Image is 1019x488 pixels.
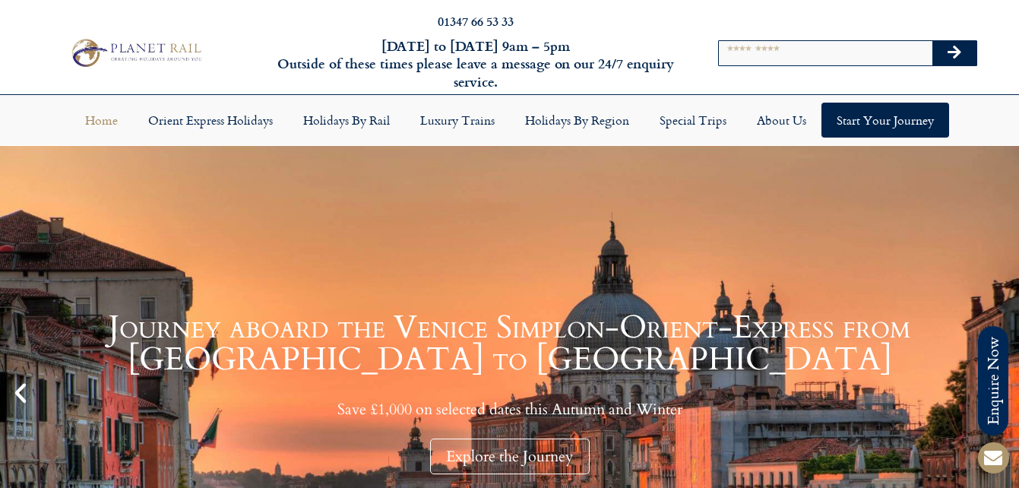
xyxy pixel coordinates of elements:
[405,103,510,138] a: Luxury Trains
[742,103,821,138] a: About Us
[133,103,288,138] a: Orient Express Holidays
[8,103,1011,138] nav: Menu
[38,312,981,376] h1: Journey aboard the Venice Simplon-Orient-Express from [GEOGRAPHIC_DATA] to [GEOGRAPHIC_DATA]
[644,103,742,138] a: Special Trips
[932,41,976,65] button: Search
[70,103,133,138] a: Home
[510,103,644,138] a: Holidays by Region
[288,103,405,138] a: Holidays by Rail
[38,400,981,419] p: Save £1,000 on selected dates this Autumn and Winter
[821,103,949,138] a: Start your Journey
[276,37,676,90] h6: [DATE] to [DATE] 9am – 5pm Outside of these times please leave a message on our 24/7 enquiry serv...
[8,380,33,406] div: Previous slide
[66,36,205,70] img: Planet Rail Train Holidays Logo
[438,12,514,30] a: 01347 66 53 33
[430,439,590,474] div: Explore the Journey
